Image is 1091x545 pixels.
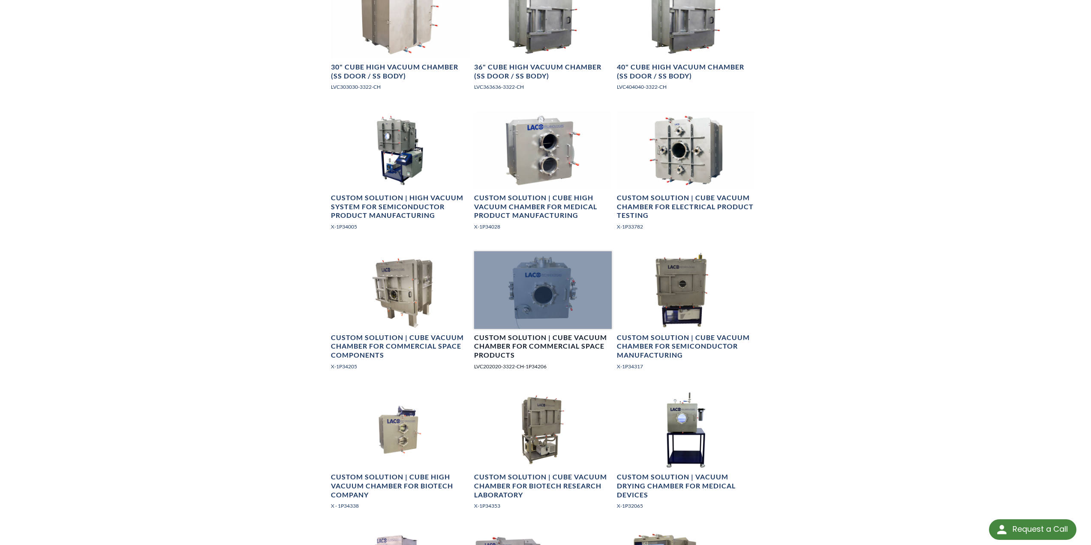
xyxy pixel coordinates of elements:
[617,473,755,499] h4: Custom Solution | Vacuum Drying Chamber for Medical Devices
[474,63,612,81] h4: 36" Cube High Vacuum Chamber (SS Door / SS Body)
[331,63,469,81] h4: 30" Cube High Vacuum Chamber (SS Door / SS Body)
[1013,519,1068,539] div: Request a Call
[474,473,612,499] h4: Custom Solution | Cube Vacuum Chamber for Biotech Research Laboratory
[474,333,612,360] h4: Custom Solution | Cube Vacuum Chamber for Commercial Space Products
[331,111,469,238] a: Custom Thermal Vacuum System - X-1P34005Custom Solution | High Vacuum System for Semiconductor Pr...
[331,333,469,360] h4: Custom Solution | Cube Vacuum Chamber for Commercial Space Components
[474,391,612,517] a: Custom Solution | Cube Vacuum Chamber, front viewCustom Solution | Cube Vacuum Chamber for Biotec...
[331,193,469,220] h4: Custom Solution | High Vacuum System for Semiconductor Product Manufacturing
[331,83,469,91] p: LVC303030-3322-CH
[331,251,469,377] a: 40" Cuber Vacuum Chamber, angled front doorCustom Solution | Cube Vacuum Chamber for Commercial S...
[995,523,1009,536] img: round button
[474,111,612,238] a: High Vacuum Cube Chamber, angled viewCustom Solution | Cube High Vacuum Chamber for Medical Produ...
[474,193,612,220] h4: Custom Solution | Cube High Vacuum Chamber for Medical Product Manufacturing
[617,111,755,238] a: Cube High Vacuum Chamber, angled front viewCustom Solution | Cube Vacuum Chamber for Electrical P...
[331,362,469,370] p: X-1P34205
[989,519,1076,540] div: Request a Call
[331,502,469,510] p: X - 1P34338
[617,502,755,510] p: X-1P32065
[617,391,755,517] a: Vacuum drying chamber on cart, front viewCustom Solution | Vacuum Drying Chamber for Medical Devi...
[474,362,612,370] p: LVC202020-3322-CH-1P34206
[617,251,755,377] a: Cube Vacuum Chamber for Semiconductor Manufacturing, front viewCustom Solution | Cube Vacuum Cham...
[474,251,612,377] a: Custom Solution | Cube Vacuum Chamber, front viewCustom Solution | Cube Vacuum Chamber for Commer...
[331,473,469,499] h4: Custom Solution | Cube High Vacuum Chamber for Biotech Company
[474,223,612,231] p: X-1P34028
[474,502,612,510] p: X-1P34353
[474,83,612,91] p: LVC363636-3322-CH
[617,362,755,370] p: X-1P34317
[617,193,755,220] h4: Custom Solution | Cube Vacuum Chamber for Electrical Product Testing
[617,83,755,91] p: LVC404040-3322-CH
[617,223,755,231] p: X-1P33782
[617,63,755,81] h4: 40" Cube High Vacuum Chamber (SS Door / SS Body)
[331,223,469,231] p: X-1P34005
[331,391,469,517] a: Custom Solution | Cube High Vacuum Chamber, angled viewCustom Solution | Cube High Vacuum Chamber...
[617,333,755,360] h4: Custom Solution | Cube Vacuum Chamber for Semiconductor Manufacturing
